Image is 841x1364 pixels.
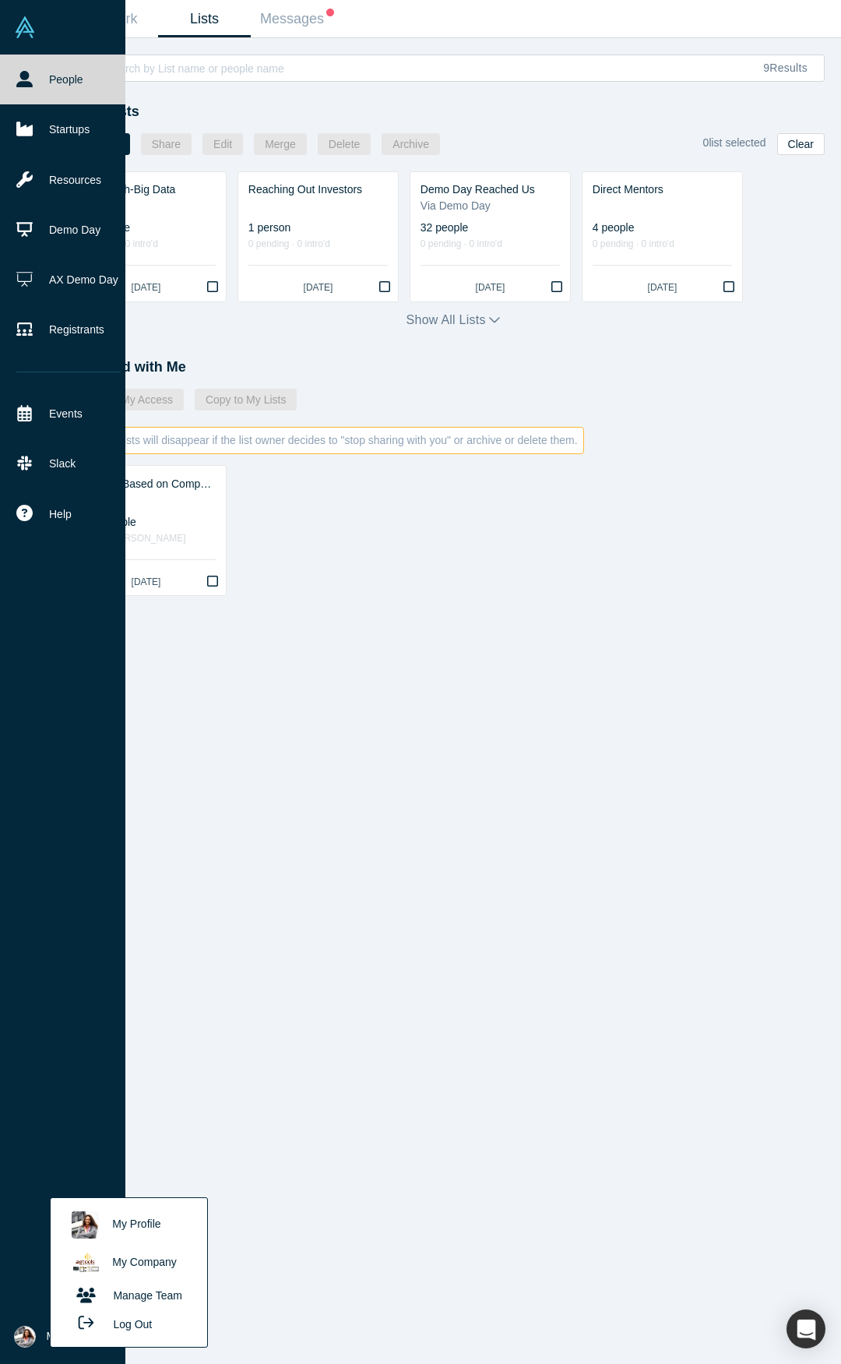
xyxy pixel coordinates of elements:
[410,172,570,301] a: Demo Day Reached UsVia Demo Day32 people0 pending · 0 intro'd[DATE]
[65,101,841,122] div: My Lists
[64,1282,193,1309] a: Manage Team
[72,1249,99,1277] img: Agtools's profile
[76,236,216,252] div: 0 pending · 0 intro'd
[715,274,742,301] button: Bookmark
[406,311,501,330] button: Show all lists
[65,357,841,378] div: Shared with Me
[593,182,732,198] div: Direct Mentors
[14,1326,36,1348] img: Martha Montoya's Account
[593,220,732,236] div: 4 people
[104,50,747,86] input: Search by List name or people name
[64,1244,193,1282] a: My Company
[593,236,732,252] div: 0 pending · 0 intro'd
[763,62,808,74] span: Results
[72,1211,99,1239] img: Martha Montoya's profile
[199,568,226,595] button: Bookmark
[254,133,307,155] button: Merge
[238,172,398,301] a: Reaching Out Investors1 person0 pending · 0 intro'd[DATE]
[202,133,243,155] button: Edit
[76,575,216,589] div: [DATE]
[195,389,297,411] button: Copy to My Lists
[777,133,825,155] button: Clear
[248,236,388,252] div: 0 pending · 0 intro'd
[703,136,766,149] span: 0 list selected
[76,530,216,547] div: Owner: [PERSON_NAME]
[14,16,36,38] img: Alchemist Vault Logo
[199,274,226,301] button: Bookmark
[371,274,398,301] button: Bookmark
[420,280,560,294] div: [DATE]
[47,1328,103,1345] span: My Account
[66,172,226,301] a: VC Fintech-Big Data331 people0 pending · 0 intro'd[DATE]
[543,274,570,301] button: Bookmark
[76,182,216,198] div: VC Fintech-Big Data
[65,427,584,454] div: These lists will disappear if the list owner decides to "stop sharing with you" or archive or del...
[593,280,732,294] div: [DATE]
[64,1206,193,1244] a: My Profile
[248,182,388,198] div: Reaching Out Investors
[64,1309,157,1338] button: Log Out
[420,182,560,198] div: Demo Day Reached Us
[420,236,560,252] div: 0 pending · 0 intro'd
[763,62,769,74] span: 9
[14,1326,103,1348] button: My Account
[582,172,742,301] a: Direct Mentors4 people0 pending · 0 intro'd[DATE]
[158,1,251,37] a: Lists
[248,220,388,236] div: 1 person
[251,1,343,37] a: Messages
[76,514,216,530] div: 1345 people
[76,280,216,294] div: [DATE]
[420,220,560,236] div: 32 people
[318,133,371,155] button: Delete
[141,133,192,155] button: Share
[76,220,216,236] div: 331 people
[420,198,560,214] div: Via Demo Day
[66,466,226,595] a: Contacts Based on Company Keywords - Agtools1345 peopleOwner: [PERSON_NAME][DATE]
[76,476,216,492] div: Contacts Based on Company Keywords - Agtools
[382,133,440,155] button: Archive
[49,506,72,523] span: Help
[248,280,388,294] div: [DATE]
